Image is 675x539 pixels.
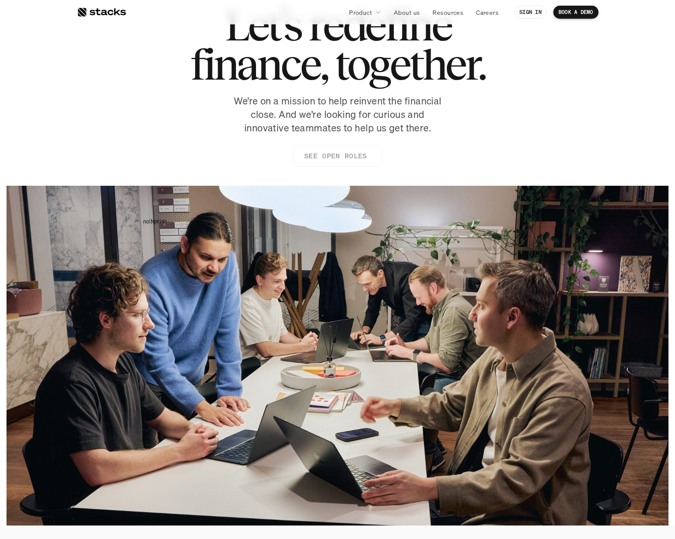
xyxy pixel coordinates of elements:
[229,94,446,134] p: We’re on a mission to help reinvent the financial close. And we’re looking for curious and innova...
[293,145,382,167] a: SEE OPEN ROLES
[559,9,593,15] p: BOOK A DEMO
[553,6,599,19] a: BOOK A DEMO
[432,8,463,17] p: Resources
[471,4,504,20] a: Careers
[476,8,499,17] p: Careers
[389,4,425,20] a: About us
[304,150,366,162] p: SEE OPEN ROLES
[190,6,485,84] h1: Let’s redefine finance, together.
[519,9,542,15] p: SIGN IN
[349,8,372,17] p: Product
[514,6,547,19] a: SIGN IN
[394,8,420,17] p: About us
[427,4,469,20] a: Resources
